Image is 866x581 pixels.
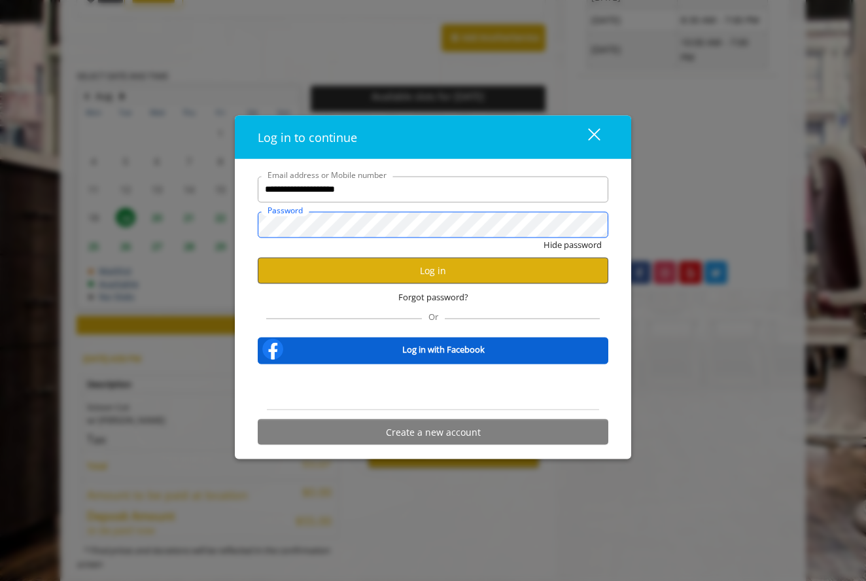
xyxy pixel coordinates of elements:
button: Log in [258,258,608,283]
img: facebook-logo [260,336,286,362]
button: Create a new account [258,419,608,445]
div: close dialog [573,128,599,147]
label: Password [261,203,309,216]
b: Log in with Facebook [402,342,485,356]
label: Email address or Mobile number [261,168,393,181]
input: Password [258,211,608,238]
span: Forgot password? [398,290,468,304]
button: close dialog [564,124,608,150]
span: Or [422,311,445,323]
span: Log in to continue [258,129,357,145]
input: Email address or Mobile number [258,176,608,202]
button: Hide password [544,238,602,251]
div: Sign in with Google. Opens in new tab [373,373,493,402]
iframe: Sign in with Google Button [366,373,500,402]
